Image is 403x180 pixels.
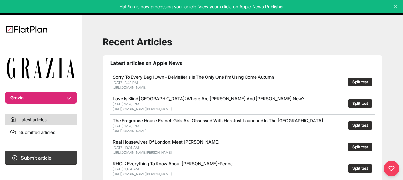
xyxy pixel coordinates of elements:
[113,85,146,89] a: [URL][DOMAIN_NAME]
[113,80,138,85] span: [DATE] 2:42 PM
[5,151,77,165] button: Submit article
[6,26,47,33] img: Logo
[113,102,139,106] span: [DATE] 12:28 PM
[113,124,139,128] span: [DATE] 12:28 PM
[113,161,233,166] a: RHOL: Everything To Know About [PERSON_NAME]-Peace
[348,143,372,151] button: Split test
[113,74,274,80] a: Sorry To Every Bag I Own - DeMellier's Is The Only One I'm Using Come Autumn
[348,164,372,173] button: Split test
[6,57,76,79] img: Publication Logo
[113,107,172,111] a: [URL][DOMAIN_NAME][PERSON_NAME]
[348,78,372,86] button: Split test
[113,96,305,101] a: Love Is Blind [GEOGRAPHIC_DATA]: Where Are [PERSON_NAME] And [PERSON_NAME] Now?
[113,145,139,150] span: [DATE] 10:14 AM
[113,139,220,145] a: Real Housewives Of London: Meet [PERSON_NAME]
[5,127,77,138] a: Submitted articles
[5,114,77,125] a: Latest articles
[103,36,382,48] h1: Recent Articles
[348,121,372,130] button: Split test
[113,167,139,171] span: [DATE] 10:14 AM
[113,172,172,176] a: [URL][DOMAIN_NAME][PERSON_NAME]
[348,99,372,108] button: Split test
[4,4,399,10] p: FlatPlan is now processing your article. View your article on Apple News Publisher
[5,92,77,104] button: Grazia
[113,129,146,133] a: [URL][DOMAIN_NAME]
[110,59,375,67] h1: Latest articles on Apple News
[113,118,323,123] a: The Fragrance House French Girls Are Obsessed With Has Just Launched In The [GEOGRAPHIC_DATA]
[113,150,172,154] a: [URL][DOMAIN_NAME][PERSON_NAME]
